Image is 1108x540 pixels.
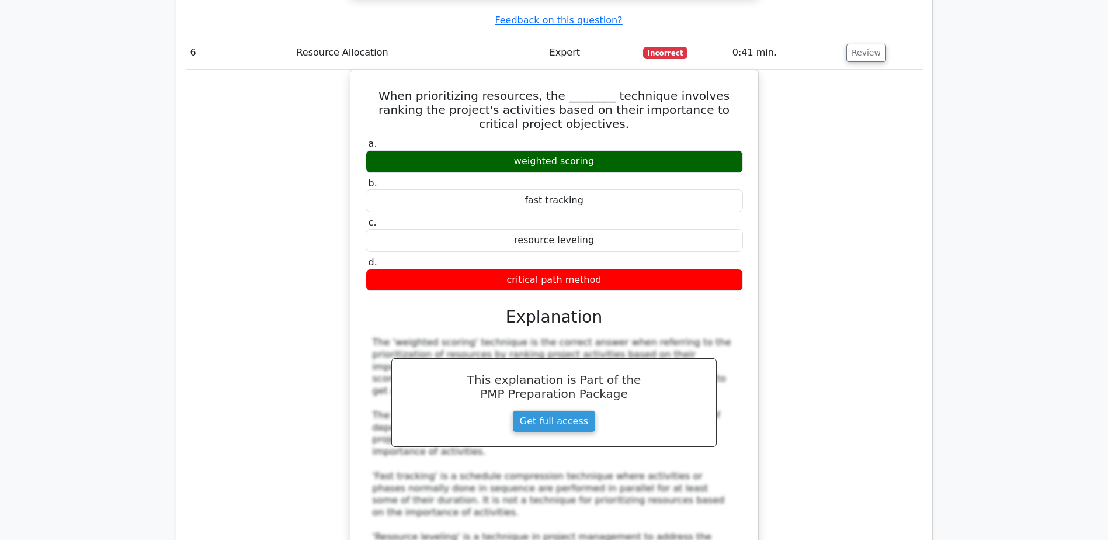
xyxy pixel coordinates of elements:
[728,36,842,70] td: 0:41 min.
[291,36,544,70] td: Resource Allocation
[366,150,743,173] div: weighted scoring
[369,257,377,268] span: d.
[545,36,638,70] td: Expert
[369,217,377,228] span: c.
[366,269,743,292] div: critical path method
[495,15,622,26] a: Feedback on this question?
[364,89,744,131] h5: When prioritizing resources, the ________ technique involves ranking the project's activities bas...
[369,178,377,189] span: b.
[512,410,596,432] a: Get full access
[643,47,688,58] span: Incorrect
[366,189,743,212] div: fast tracking
[186,36,292,70] td: 6
[366,229,743,252] div: resource leveling
[373,307,736,327] h3: Explanation
[369,138,377,149] span: a.
[846,44,886,62] button: Review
